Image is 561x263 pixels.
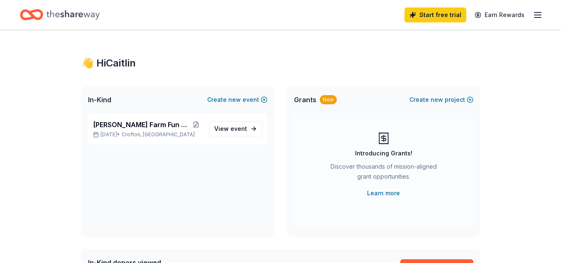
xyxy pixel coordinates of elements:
span: [PERSON_NAME] Farm Fun Run and Walk [93,120,190,130]
span: new [228,95,241,105]
span: new [431,95,443,105]
a: Start free trial [404,7,466,22]
div: 👋 Hi Caitlin [81,57,480,70]
span: Crofton, [GEOGRAPHIC_DATA] [122,131,195,138]
p: [DATE] • [93,131,202,138]
span: Grants [294,95,316,105]
button: Createnewproject [409,95,473,105]
div: Introducing Grants! [355,148,412,158]
div: Discover thousands of mission-aligned grant opportunities. [327,162,440,185]
span: In-Kind [88,95,111,105]
span: View [214,124,247,134]
a: Learn more [367,188,400,198]
a: Home [20,5,100,25]
button: Createnewevent [207,95,267,105]
a: View event [209,121,262,136]
a: Earn Rewards [470,7,529,22]
span: event [230,125,247,132]
div: New [320,95,337,104]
